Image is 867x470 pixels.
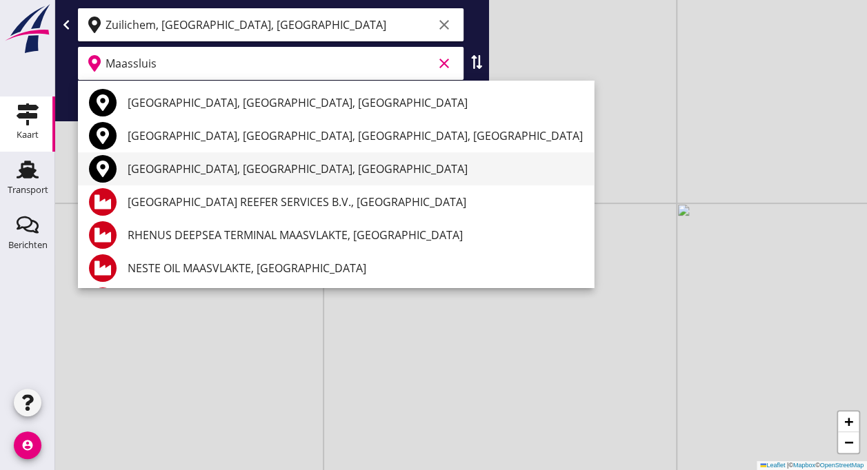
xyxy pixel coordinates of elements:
a: Zoom in [838,411,859,432]
input: Vertrekpunt [106,14,433,36]
i: clear [436,17,452,33]
input: Bestemming [106,52,433,74]
i: clear [436,55,452,72]
a: Leaflet [760,462,785,469]
div: [GEOGRAPHIC_DATA], [GEOGRAPHIC_DATA], [GEOGRAPHIC_DATA] [128,94,583,111]
div: [GEOGRAPHIC_DATA], [GEOGRAPHIC_DATA], [GEOGRAPHIC_DATA], [GEOGRAPHIC_DATA] [128,127,583,144]
span: | [787,462,788,469]
div: [GEOGRAPHIC_DATA] REEFER SERVICES B.V., [GEOGRAPHIC_DATA] [128,194,583,210]
div: Transport [8,185,48,194]
div: Kaart [17,130,39,139]
img: logo-small.a267ee39.svg [3,3,52,54]
span: − [844,433,853,451]
a: OpenStreetMap [819,462,864,469]
div: NESTE OIL MAASVLAKTE, [GEOGRAPHIC_DATA] [128,260,583,276]
div: © © [757,461,867,470]
i: account_circle [14,431,41,459]
a: Zoom out [838,432,859,453]
div: Berichten [8,241,48,249]
div: [GEOGRAPHIC_DATA], [GEOGRAPHIC_DATA], [GEOGRAPHIC_DATA] [128,161,583,177]
a: Mapbox [793,462,815,469]
span: + [844,413,853,430]
div: RHENUS DEEPSEA TERMINAL MAASVLAKTE, [GEOGRAPHIC_DATA] [128,227,583,243]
